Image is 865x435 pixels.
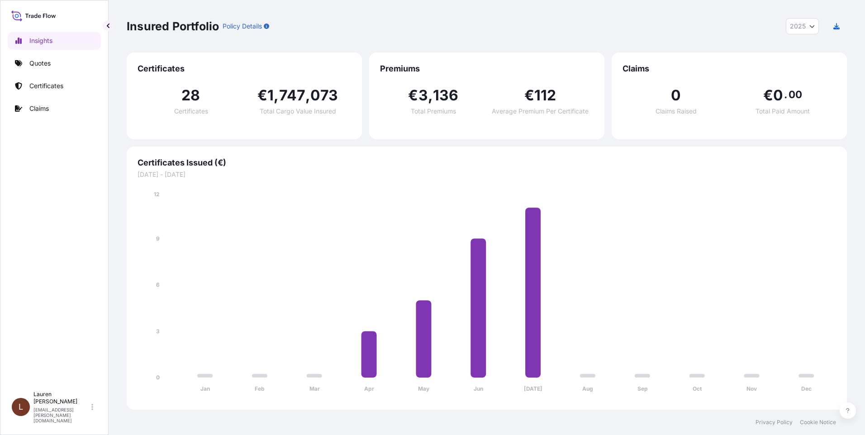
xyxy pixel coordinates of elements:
[789,91,802,98] span: 00
[693,385,702,392] tspan: Oct
[786,18,819,34] button: Year Selector
[418,88,428,103] span: 3
[29,81,63,90] p: Certificates
[637,385,648,392] tspan: Sep
[174,108,208,114] span: Certificates
[408,88,418,103] span: €
[8,77,101,95] a: Certificates
[364,385,374,392] tspan: Apr
[623,63,836,74] span: Claims
[763,88,773,103] span: €
[428,88,433,103] span: ,
[257,88,267,103] span: €
[200,385,210,392] tspan: Jan
[279,88,306,103] span: 747
[267,88,274,103] span: 1
[29,59,51,68] p: Quotes
[756,419,793,426] a: Privacy Policy
[156,328,160,335] tspan: 3
[534,88,556,103] span: 112
[33,407,90,423] p: [EMAIL_ADDRESS][PERSON_NAME][DOMAIN_NAME]
[801,385,812,392] tspan: Dec
[154,191,160,198] tspan: 12
[29,36,52,45] p: Insights
[138,157,836,168] span: Certificates Issued (€)
[8,54,101,72] a: Quotes
[305,88,310,103] span: ,
[656,108,697,114] span: Claims Raised
[773,88,783,103] span: 0
[790,22,806,31] span: 2025
[156,374,160,381] tspan: 0
[181,88,200,103] span: 28
[380,63,594,74] span: Premiums
[19,402,23,411] span: L
[33,391,90,405] p: Lauren [PERSON_NAME]
[671,88,681,103] span: 0
[524,88,534,103] span: €
[784,91,787,98] span: .
[309,385,320,392] tspan: Mar
[255,385,265,392] tspan: Feb
[223,22,262,31] p: Policy Details
[474,385,483,392] tspan: Jun
[138,63,351,74] span: Certificates
[260,108,336,114] span: Total Cargo Value Insured
[274,88,279,103] span: ,
[418,385,430,392] tspan: May
[127,19,219,33] p: Insured Portfolio
[310,88,338,103] span: 073
[746,385,757,392] tspan: Nov
[156,281,160,288] tspan: 6
[8,99,101,118] a: Claims
[582,385,593,392] tspan: Aug
[524,385,542,392] tspan: [DATE]
[800,419,836,426] a: Cookie Notice
[433,88,459,103] span: 136
[756,108,810,114] span: Total Paid Amount
[492,108,589,114] span: Average Premium Per Certificate
[138,170,836,179] span: [DATE] - [DATE]
[411,108,456,114] span: Total Premiums
[8,32,101,50] a: Insights
[156,235,160,242] tspan: 9
[29,104,49,113] p: Claims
